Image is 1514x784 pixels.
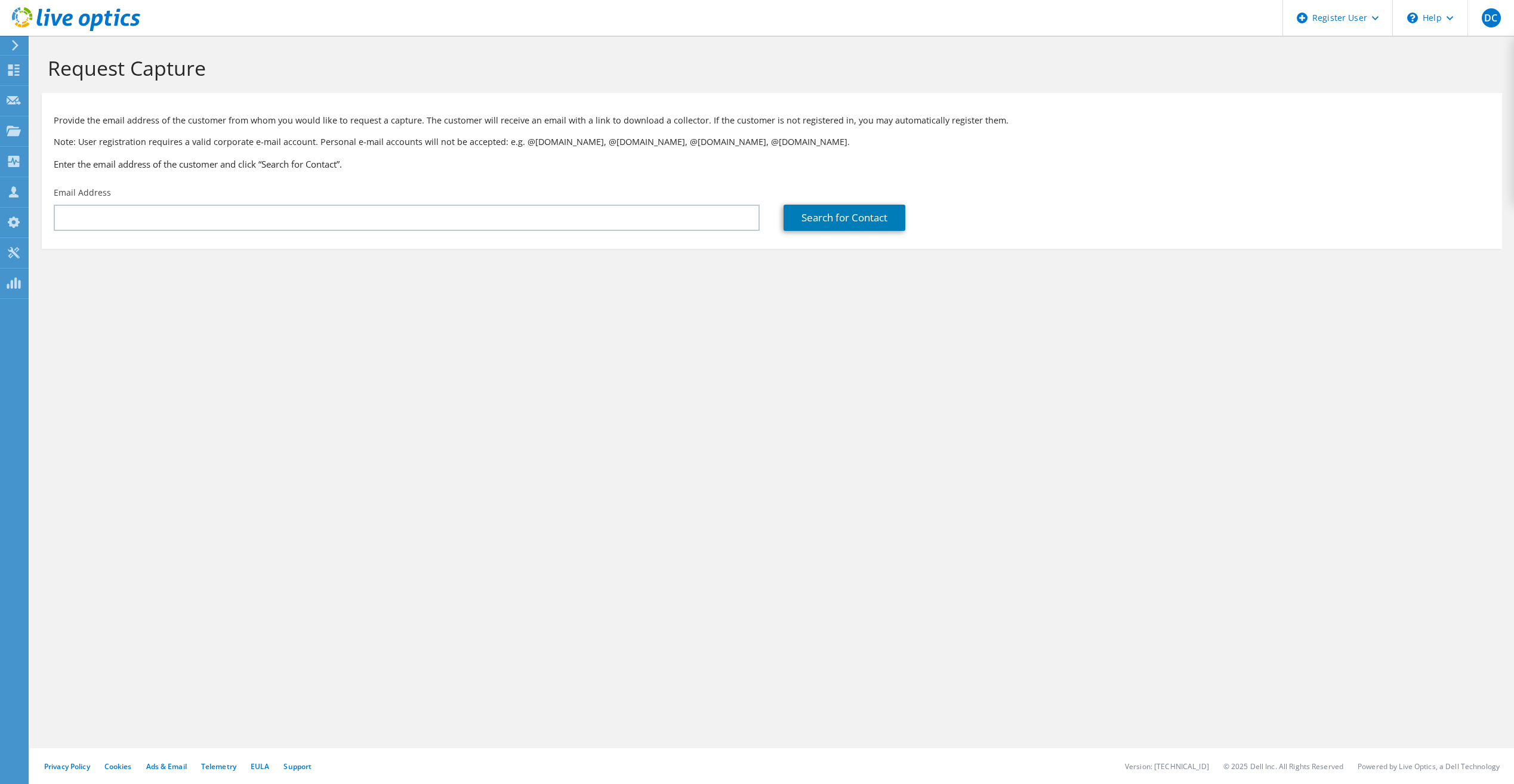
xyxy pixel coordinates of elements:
[283,761,312,771] a: Support
[44,761,90,771] a: Privacy Policy
[54,187,111,199] label: Email Address
[54,158,1490,171] h3: Enter the email address of the customer and click “Search for Contact”.
[54,135,1490,149] p: Note: User registration requires a valid corporate e-mail account. Personal e-mail accounts will ...
[251,761,269,771] a: EULA
[48,55,1490,81] h1: Request Capture
[146,761,187,771] a: Ads & Email
[1358,761,1500,771] li: Powered by Live Optics, a Dell Technology
[1482,8,1501,27] span: DC
[784,205,905,231] a: Search for Contact
[54,114,1490,127] p: Provide the email address of the customer from whom you would like to request a capture. The cust...
[1125,761,1209,771] li: Version: [TECHNICAL_ID]
[104,761,132,771] a: Cookies
[201,761,236,771] a: Telemetry
[1407,13,1418,23] svg: \n
[1223,761,1343,771] li: © 2025 Dell Inc. All Rights Reserved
